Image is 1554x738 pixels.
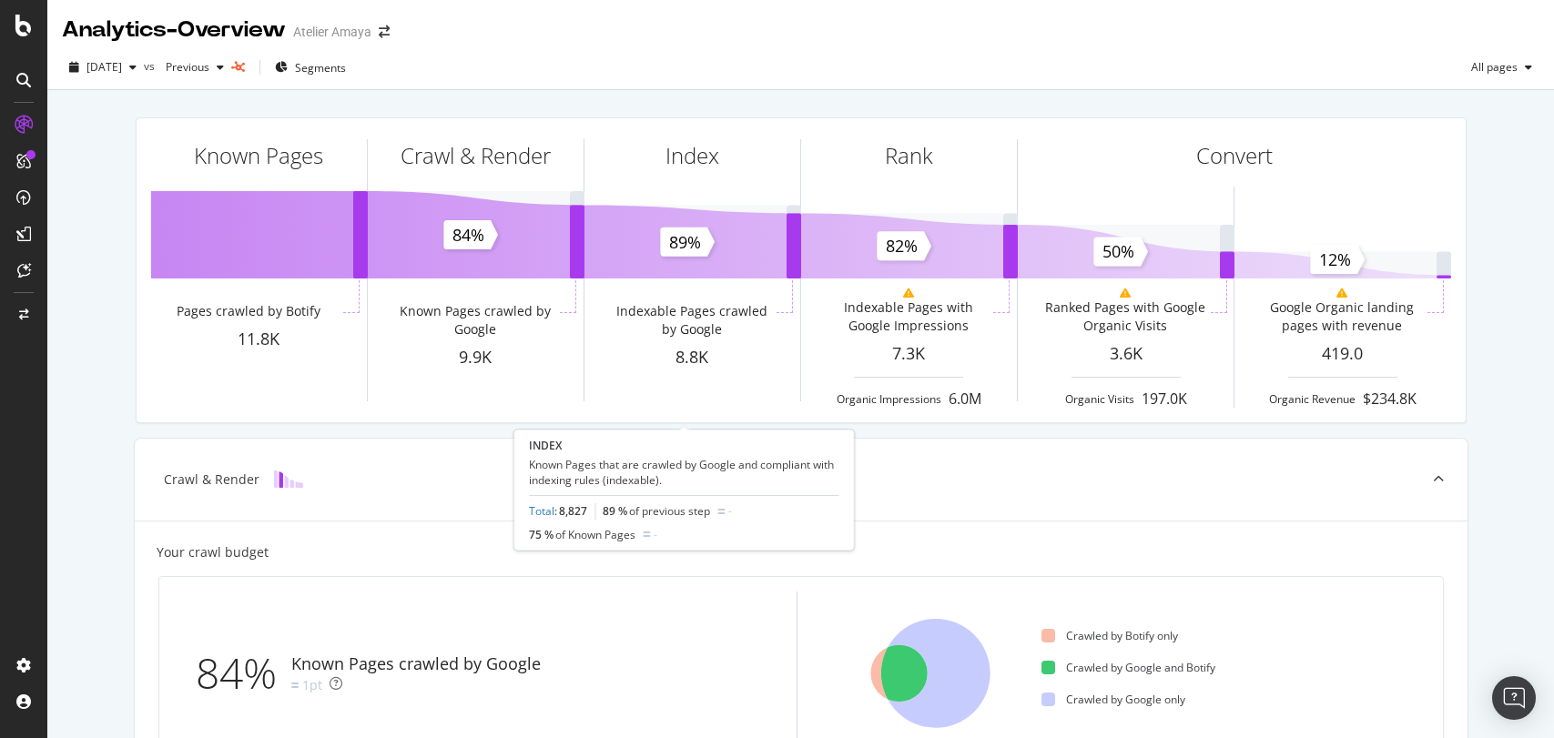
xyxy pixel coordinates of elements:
span: of Known Pages [555,527,635,542]
div: : [529,503,587,519]
div: 84% [196,643,291,703]
div: Pages crawled by Botify [177,302,320,320]
button: [DATE] [62,53,144,82]
a: Total [529,503,554,519]
div: 7.3K [801,342,1017,366]
div: Crawled by Google and Botify [1041,660,1215,675]
div: Analytics - Overview [62,15,286,45]
div: arrow-right-arrow-left [379,25,390,38]
img: block-icon [274,470,303,488]
div: Rank [885,140,933,171]
button: All pages [1464,53,1539,82]
span: of previous step [629,503,710,519]
div: Known Pages that are crawled by Google and compliant with indexing rules (indexable). [529,457,838,488]
div: - [654,527,657,542]
div: Indexable Pages with Google Impressions [827,298,990,335]
div: Crawl & Render [401,140,551,171]
div: 6.0M [949,389,981,409]
div: 9.9K [368,346,584,369]
span: Previous [158,59,209,75]
span: 2025 Oct. 4th [86,59,122,75]
div: 75 % [529,527,635,542]
div: INDEX [529,438,838,453]
div: Known Pages [194,140,323,171]
div: Indexable Pages crawled by Google [610,302,773,339]
div: Known Pages crawled by Google [393,302,556,339]
span: All pages [1464,59,1518,75]
div: 1pt [302,676,322,694]
div: Crawl & Render [164,470,259,489]
div: Open Intercom Messenger [1492,676,1536,720]
div: Atelier Amaya [293,23,371,41]
div: 8.8K [584,346,800,369]
button: Previous [158,53,231,82]
div: Your crawl budget [157,543,269,561]
span: 8,827 [559,503,587,519]
div: Known Pages crawled by Google [291,652,541,676]
div: Crawled by Google only [1041,692,1185,707]
button: Segments [268,53,353,82]
div: Crawled by Botify only [1041,628,1178,643]
span: Segments [295,60,346,76]
img: Equal [643,531,650,537]
span: vs [144,58,158,74]
img: Equal [717,509,725,514]
div: 11.8K [151,328,367,351]
div: 89 % [603,503,710,519]
div: - [728,503,732,519]
div: Index [665,140,719,171]
img: Equal [291,682,299,688]
div: Organic Impressions [837,391,941,407]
